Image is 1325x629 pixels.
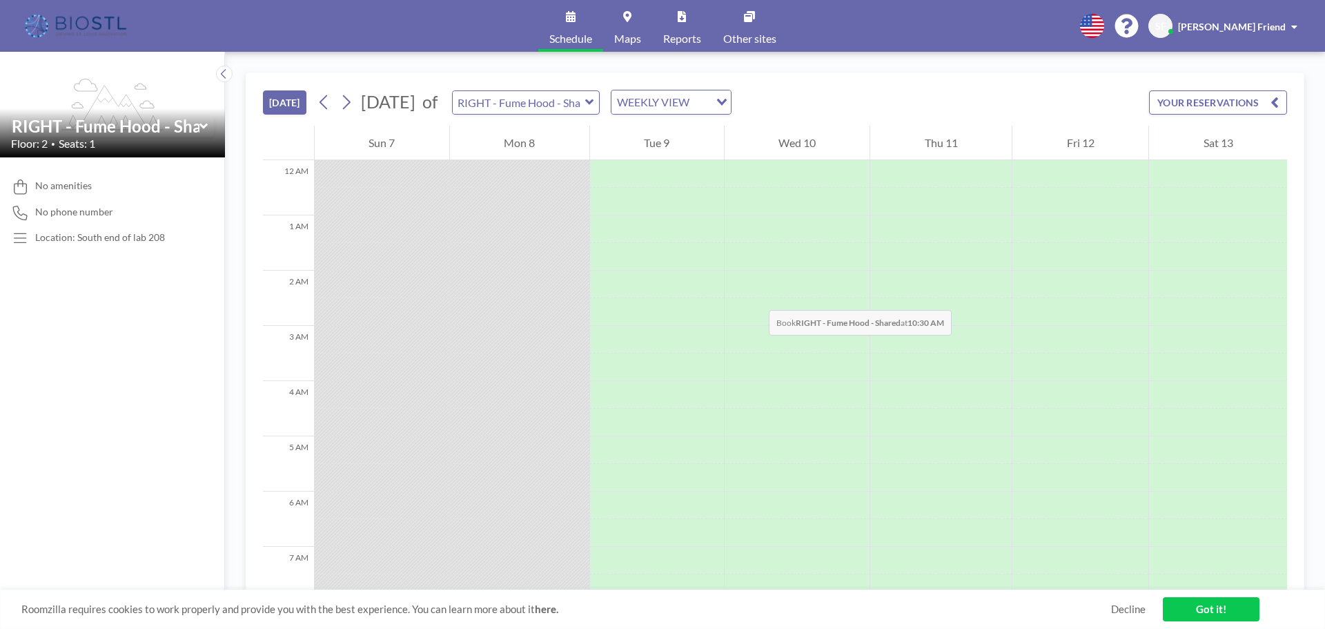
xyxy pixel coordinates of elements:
[1163,597,1259,621] a: Got it!
[870,126,1012,160] div: Thu 11
[907,318,944,328] b: 10:30 AM
[614,93,692,111] span: WEEKLY VIEW
[263,492,314,547] div: 6 AM
[1111,603,1146,616] a: Decline
[59,137,95,151] span: Seats: 1
[35,206,113,218] span: No phone number
[723,33,776,44] span: Other sites
[263,381,314,436] div: 4 AM
[453,91,585,114] input: RIGHT - Fume Hood - Shared
[549,33,592,44] span: Schedule
[614,33,641,44] span: Maps
[22,12,132,40] img: organization-logo
[535,603,558,615] a: here.
[263,271,314,326] div: 2 AM
[263,215,314,271] div: 1 AM
[35,231,165,244] p: Location: South end of lab 208
[35,180,92,192] span: No amenities
[769,310,952,336] span: Book at
[21,603,1111,616] span: Roomzilla requires cookies to work properly and provide you with the best experience. You can lea...
[263,547,314,602] div: 7 AM
[725,126,870,160] div: Wed 10
[450,126,589,160] div: Mon 8
[796,318,901,328] b: RIGHT - Fume Hood - Shared
[11,137,48,151] span: Floor: 2
[694,93,708,111] input: Search for option
[1149,126,1287,160] div: Sat 13
[1012,126,1148,160] div: Fri 12
[422,91,438,113] span: of
[663,33,701,44] span: Reports
[263,90,306,115] button: [DATE]
[361,91,415,112] span: [DATE]
[611,90,731,114] div: Search for option
[590,126,724,160] div: Tue 9
[315,126,449,160] div: Sun 7
[51,139,55,148] span: •
[12,116,199,136] input: RIGHT - Fume Hood - Shared
[1178,21,1286,32] span: [PERSON_NAME] Friend
[263,326,314,381] div: 3 AM
[1149,90,1287,115] button: YOUR RESERVATIONS
[263,160,314,215] div: 12 AM
[263,436,314,492] div: 5 AM
[1155,20,1166,32] span: SF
